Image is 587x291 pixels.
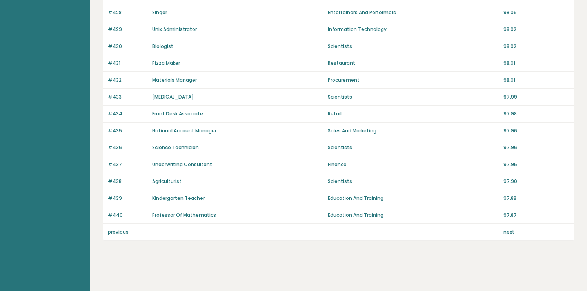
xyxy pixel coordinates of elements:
[503,195,569,202] p: 97.88
[108,178,147,185] p: #438
[108,127,147,134] p: #435
[503,161,569,168] p: 97.95
[328,43,499,50] p: Scientists
[152,212,216,218] a: Professor Of Mathematics
[328,9,499,16] p: Entertainers And Performers
[328,93,499,101] p: Scientists
[503,144,569,151] p: 97.96
[152,60,180,66] a: Pizza Maker
[328,195,499,202] p: Education And Training
[328,144,499,151] p: Scientists
[108,212,147,219] p: #440
[328,178,499,185] p: Scientists
[152,93,194,100] a: [MEDICAL_DATA]
[503,127,569,134] p: 97.96
[108,9,147,16] p: #428
[328,110,499,117] p: Retail
[108,77,147,84] p: #432
[503,178,569,185] p: 97.90
[328,60,499,67] p: Restaurant
[503,77,569,84] p: 98.01
[152,161,212,168] a: Underwriting Consultant
[503,9,569,16] p: 98.06
[328,161,499,168] p: Finance
[108,229,129,235] a: previous
[108,144,147,151] p: #436
[108,93,147,101] p: #433
[152,43,173,49] a: Biologist
[152,195,205,201] a: Kindergarten Teacher
[108,110,147,117] p: #434
[152,9,167,16] a: Singer
[503,60,569,67] p: 98.01
[152,144,199,151] a: Science Technician
[108,195,147,202] p: #439
[152,127,216,134] a: National Account Manager
[328,212,499,219] p: Education And Training
[108,26,147,33] p: #429
[328,127,499,134] p: Sales And Marketing
[152,110,203,117] a: Front Desk Associate
[503,43,569,50] p: 98.02
[152,178,182,185] a: Agriculturist
[108,43,147,50] p: #430
[503,229,514,235] a: next
[503,110,569,117] p: 97.98
[503,212,569,219] p: 97.87
[152,77,197,83] a: Materials Manager
[328,77,499,84] p: Procurement
[108,60,147,67] p: #431
[503,26,569,33] p: 98.02
[328,26,499,33] p: Information Technology
[108,161,147,168] p: #437
[503,93,569,101] p: 97.99
[152,26,197,33] a: Unix Administrator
